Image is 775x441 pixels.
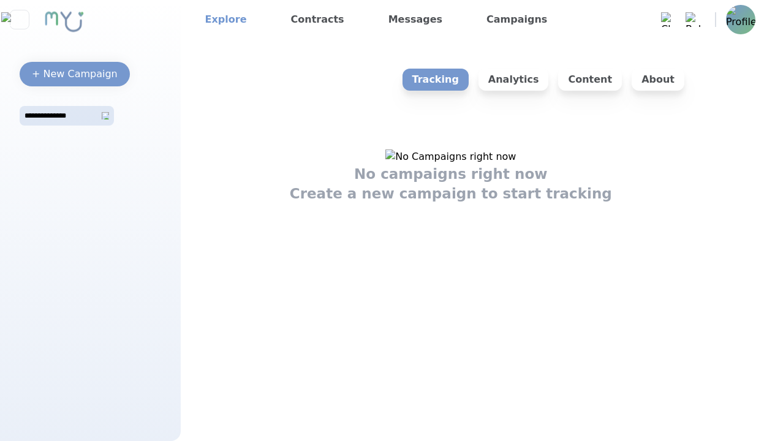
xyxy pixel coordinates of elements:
p: Tracking [403,69,469,91]
img: Profile [726,5,755,34]
a: Contracts [286,10,349,29]
h1: Create a new campaign to start tracking [290,184,612,203]
a: Messages [384,10,447,29]
img: Chat [661,12,676,27]
img: No Campaigns right now [385,149,516,164]
h1: No campaigns right now [354,164,548,184]
p: Content [558,69,622,91]
p: About [632,69,684,91]
a: Campaigns [482,10,552,29]
img: Bell [686,12,700,27]
a: Explore [200,10,252,29]
button: + New Campaign [20,62,130,86]
p: Analytics [478,69,549,91]
div: + New Campaign [32,67,118,81]
img: Close sidebar [1,12,37,27]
